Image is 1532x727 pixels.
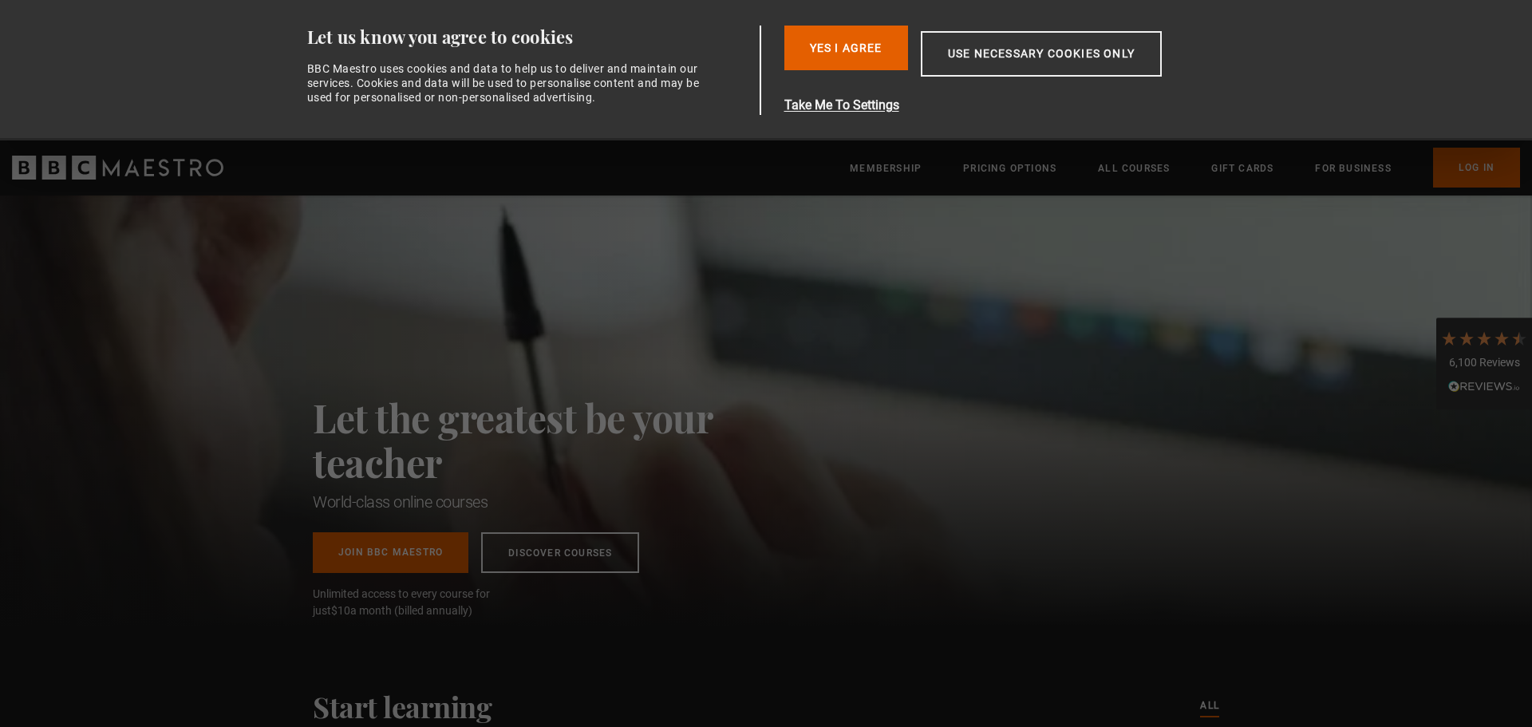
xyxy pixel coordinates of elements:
button: Yes I Agree [784,26,908,70]
a: Gift Cards [1211,160,1273,176]
div: 4.7 Stars [1440,330,1528,347]
div: Let us know you agree to cookies [307,26,754,49]
nav: Primary [850,148,1520,188]
a: For business [1315,160,1391,176]
img: REVIEWS.io [1448,381,1520,392]
a: Join BBC Maestro [313,532,468,573]
div: 6,100 ReviewsRead All Reviews [1436,318,1532,410]
svg: BBC Maestro [12,156,223,180]
button: Take Me To Settings [784,96,1238,115]
a: All Courses [1098,160,1170,176]
div: Read All Reviews [1440,378,1528,397]
a: Pricing Options [963,160,1056,176]
h2: Let the greatest be your teacher [313,395,784,484]
a: Membership [850,160,922,176]
span: Unlimited access to every course for just a month (billed annually) [313,586,528,619]
a: Log In [1433,148,1520,188]
h1: World-class online courses [313,491,784,513]
div: 6,100 Reviews [1440,355,1528,371]
span: $10 [331,604,350,617]
div: BBC Maestro uses cookies and data to help us to deliver and maintain our services. Cookies and da... [307,61,709,105]
button: Use necessary cookies only [921,31,1162,77]
a: Discover Courses [481,532,639,573]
